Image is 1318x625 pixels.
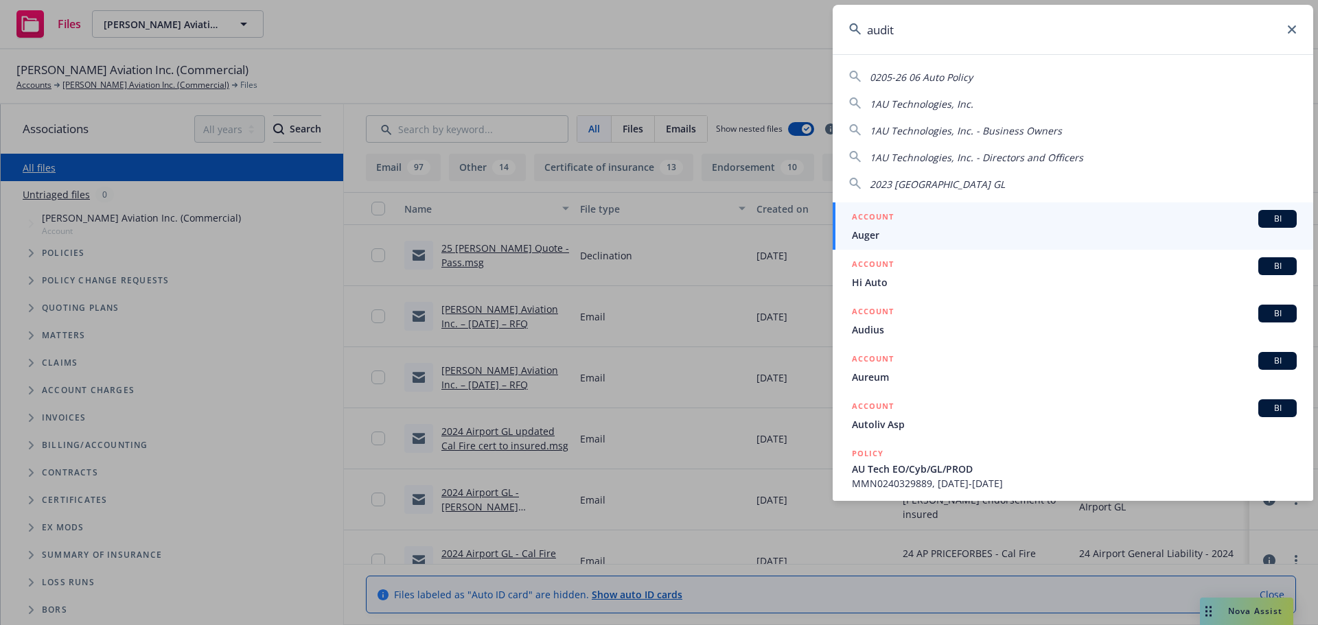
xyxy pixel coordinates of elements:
[852,210,894,226] h5: ACCOUNT
[1264,213,1291,225] span: BI
[833,250,1313,297] a: ACCOUNTBIHi Auto
[852,228,1297,242] span: Auger
[852,462,1297,476] span: AU Tech EO/Cyb/GL/PROD
[1264,307,1291,320] span: BI
[1264,402,1291,414] span: BI
[852,417,1297,432] span: Autoliv Asp
[852,257,894,274] h5: ACCOUNT
[852,476,1297,491] span: MMN0240329889, [DATE]-[DATE]
[870,97,973,110] span: 1AU Technologies, Inc.
[833,202,1313,250] a: ACCOUNTBIAuger
[870,151,1083,164] span: 1AU Technologies, Inc. - Directors and Officers
[833,5,1313,54] input: Search...
[833,344,1313,392] a: ACCOUNTBIAureum
[852,352,894,368] h5: ACCOUNT
[870,124,1062,137] span: 1AU Technologies, Inc. - Business Owners
[833,439,1313,498] a: POLICYAU Tech EO/Cyb/GL/PRODMMN0240329889, [DATE]-[DATE]
[1264,355,1291,367] span: BI
[852,305,894,321] h5: ACCOUNT
[1264,260,1291,272] span: BI
[833,297,1313,344] a: ACCOUNTBIAudius
[870,178,1005,191] span: 2023 [GEOGRAPHIC_DATA] GL
[852,275,1297,290] span: Hi Auto
[852,370,1297,384] span: Aureum
[852,322,1297,337] span: Audius
[870,71,973,84] span: 0205-26 06 Auto Policy
[833,392,1313,439] a: ACCOUNTBIAutoliv Asp
[852,447,883,460] h5: POLICY
[852,399,894,416] h5: ACCOUNT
